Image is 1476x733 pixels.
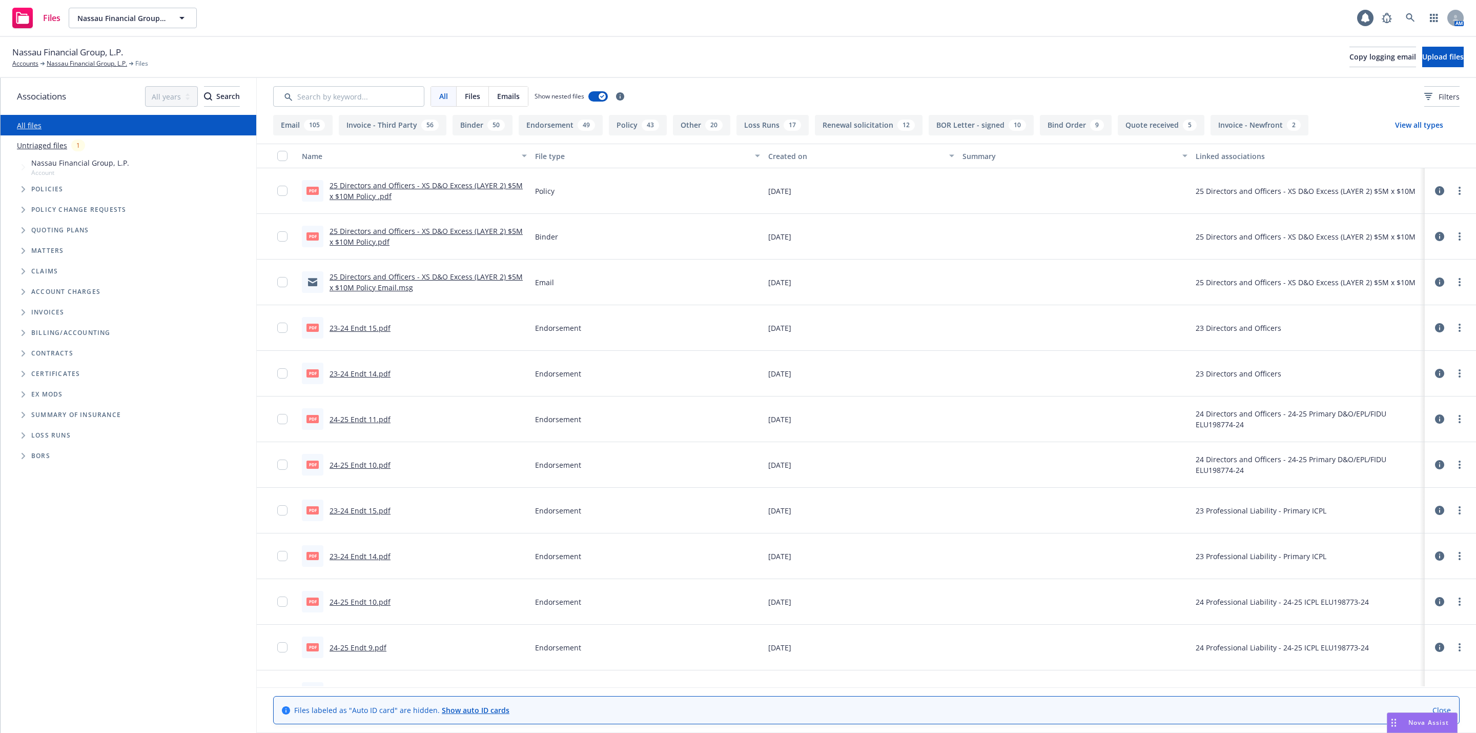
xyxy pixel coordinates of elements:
[439,91,448,102] span: All
[1453,367,1466,380] a: more
[1379,115,1460,135] button: View all types
[31,391,63,398] span: Ex Mods
[815,115,922,135] button: Renewal solicitation
[69,8,197,28] button: Nassau Financial Group, L.P.
[31,453,50,459] span: BORs
[535,551,581,562] span: Endorsement
[31,350,73,356] span: Contracts
[31,289,100,295] span: Account charges
[1287,120,1301,131] div: 2
[768,414,791,425] span: [DATE]
[535,368,581,379] span: Endorsement
[1424,86,1460,107] button: Filters
[1422,47,1464,67] button: Upload files
[294,705,509,716] span: Files labeled as "Auto ID card" are hidden.
[330,643,386,652] a: 24-25 Endt 9.pdf
[273,86,424,107] input: Search by keyword...
[705,120,723,131] div: 20
[535,186,555,196] span: Policy
[306,598,319,605] span: pdf
[465,91,480,102] span: Files
[535,460,581,470] span: Endorsement
[673,115,730,135] button: Other
[1377,8,1397,28] a: Report a Bug
[1439,91,1460,102] span: Filters
[31,432,71,439] span: Loss Runs
[277,597,288,607] input: Toggle Row Selected
[1453,504,1466,517] a: more
[306,643,319,651] span: pdf
[609,115,667,135] button: Policy
[17,140,67,151] a: Untriaged files
[330,323,391,333] a: 23-24 Endt 15.pdf
[1453,596,1466,608] a: more
[277,368,288,379] input: Toggle Row Selected
[277,551,288,561] input: Toggle Row Selected
[1349,47,1416,67] button: Copy logging email
[306,461,319,468] span: pdf
[535,505,581,516] span: Endorsement
[306,324,319,331] span: pdf
[277,505,288,516] input: Toggle Row Selected
[642,120,659,131] div: 43
[535,414,581,425] span: Endorsement
[1196,277,1416,288] div: 25 Directors and Officers - XS D&O Excess (LAYER 2) $5M x $10M
[535,323,581,333] span: Endorsement
[306,369,319,377] span: pdf
[535,151,749,162] div: File type
[1408,718,1449,727] span: Nova Assist
[768,277,791,288] span: [DATE]
[339,115,446,135] button: Invoice - Third Party
[12,46,123,59] span: Nassau Financial Group, L.P.
[277,414,288,424] input: Toggle Row Selected
[1196,597,1369,607] div: 24 Professional Liability - 24-25 ICPL ELU198773-24
[277,642,288,652] input: Toggle Row Selected
[330,272,523,292] a: 25 Directors and Officers - XS D&O Excess (LAYER 2) $5M x $10M Policy Email.msg
[1432,705,1451,716] a: Close
[31,309,65,315] span: Invoices
[204,87,240,106] div: Search
[1453,550,1466,562] a: more
[135,59,148,68] span: Files
[1453,322,1466,334] a: more
[43,14,60,22] span: Files
[1196,231,1416,242] div: 25 Directors and Officers - XS D&O Excess (LAYER 2) $5M x $10M
[204,86,240,107] button: SearchSearch
[768,231,791,242] span: [DATE]
[47,59,127,68] a: Nassau Financial Group, L.P.
[531,144,764,168] button: File type
[77,13,166,24] span: Nassau Financial Group, L.P.
[1453,185,1466,197] a: more
[1453,276,1466,288] a: more
[330,597,391,607] a: 24-25 Endt 10.pdf
[277,231,288,242] input: Toggle Row Selected
[31,168,129,177] span: Account
[519,115,603,135] button: Endorsement
[768,597,791,607] span: [DATE]
[768,551,791,562] span: [DATE]
[1196,408,1421,430] div: 24 Directors and Officers - 24-25 Primary D&O/EPL/FIDU ELU198774-24
[764,144,958,168] button: Created on
[306,187,319,194] span: pdf
[1183,120,1197,131] div: 5
[31,268,58,274] span: Claims
[453,115,512,135] button: Binder
[1196,323,1281,333] div: 23 Directors and Officers
[535,277,554,288] span: Email
[1192,144,1425,168] button: Linked associations
[31,207,126,213] span: Policy change requests
[1196,642,1369,653] div: 24 Professional Liability - 24-25 ICPL ELU198773-24
[497,91,520,102] span: Emails
[1211,115,1308,135] button: Invoice - Newfront
[535,642,581,653] span: Endorsement
[306,506,319,514] span: pdf
[330,369,391,379] a: 23-24 Endt 14.pdf
[1196,505,1326,516] div: 23 Professional Liability - Primary ICPL
[1,155,256,323] div: Tree Example
[17,121,42,130] a: All files
[1196,151,1421,162] div: Linked associations
[768,186,791,196] span: [DATE]
[1196,368,1281,379] div: 23 Directors and Officers
[298,144,531,168] button: Name
[1387,713,1400,732] div: Drag to move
